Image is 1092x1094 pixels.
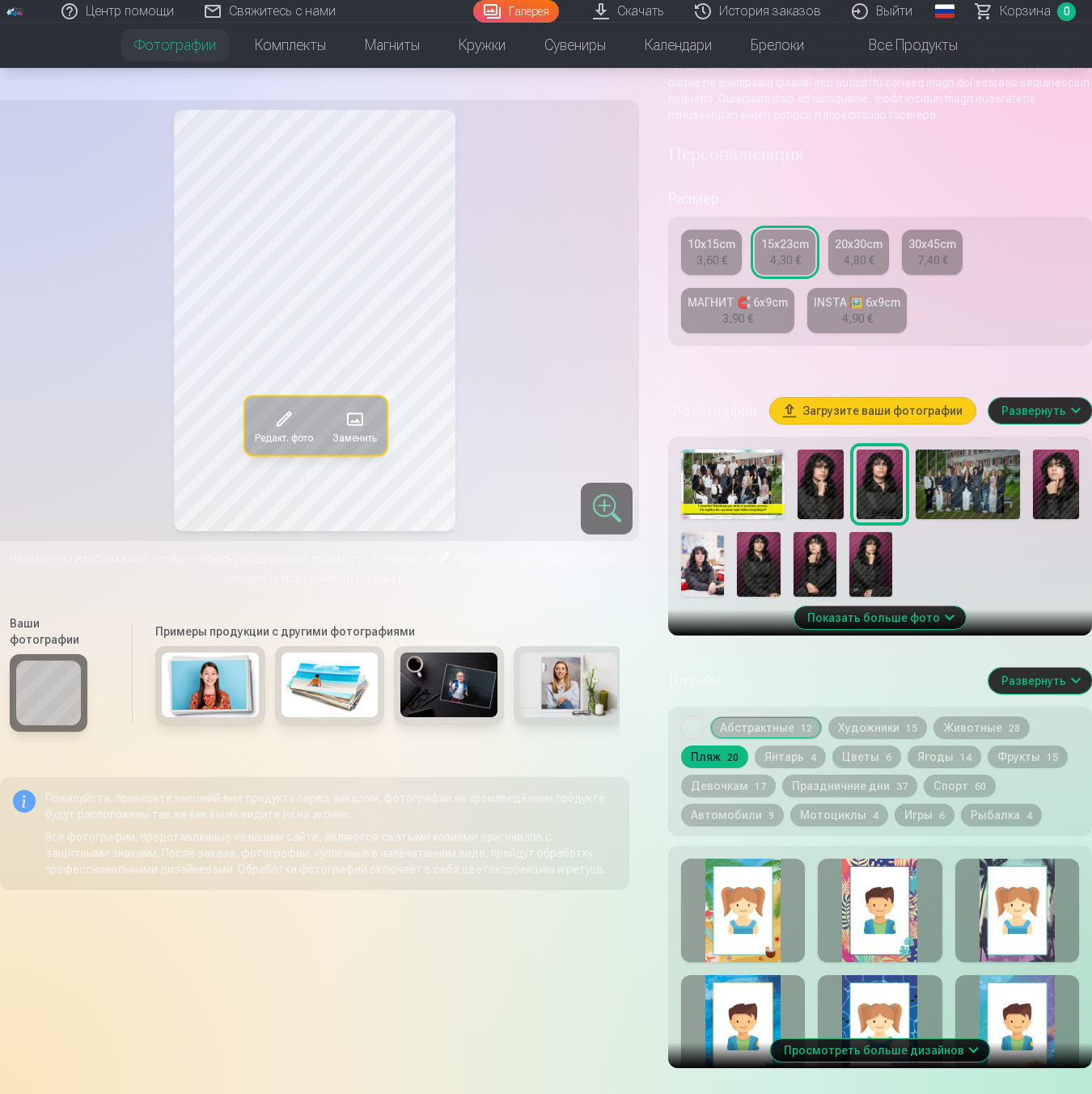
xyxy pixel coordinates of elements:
span: 60 [975,781,986,792]
span: чтобы обрезать, повернуть или применить фильтр [226,552,620,585]
button: Загрузите ваши фотографии [770,398,976,424]
button: Художники15 [828,716,927,739]
button: Фрукты15 [988,746,1068,768]
span: 4 [1026,810,1032,822]
span: Редакт. фото [255,433,313,446]
span: 17 [755,781,766,792]
span: 37 [896,781,908,792]
span: 6 [886,752,891,763]
h5: Размер [668,188,1092,210]
div: МАГНИТ 🧲 6x9cm [688,294,788,310]
button: Заменить [323,397,387,455]
a: INSTA 🖼️ 6x9cm4,90 € [807,288,907,333]
button: Развернуть [988,398,1092,424]
h6: Ваши фотографии [10,615,109,648]
span: 12 [801,723,812,734]
button: Животные28 [933,716,1030,739]
a: Комплекты [235,23,345,68]
a: Фотографии [115,23,235,68]
span: 15 [1047,752,1058,763]
a: Календари [625,23,731,68]
button: Пляж20 [681,746,748,768]
div: 3,60 € [696,252,727,268]
button: Развернуть [988,668,1092,694]
div: 10x15cm [688,236,735,252]
button: Спорт60 [924,775,996,797]
div: 20x30cm [835,236,882,252]
p: Все фотографии, представленные на нашем сайте, являются сжатыми копиями оригиналов с защитными зн... [45,829,616,877]
span: Нажмите на изображение, чтобы открыть расширенный просмотр [10,551,364,567]
span: 9 [768,810,774,822]
button: Абстрактные12 [710,716,822,739]
span: 28 [1009,723,1020,734]
span: 20 [727,752,739,763]
h5: Фотографии [668,399,757,422]
div: 7,40 € [917,252,948,268]
button: Игры6 [895,804,954,826]
button: Янтарь4 [755,746,826,768]
div: 3,90 € [722,310,753,327]
span: Корзина [1000,2,1051,21]
h4: Персонализация [668,142,1092,168]
span: Нажмите [384,552,433,565]
img: /fa1 [6,6,24,16]
a: МАГНИТ 🧲 6x9cm3,90 € [681,288,794,333]
span: 15 [906,723,917,734]
h6: Примеры продукции с другими фотографиями [149,623,620,640]
div: 4,80 € [844,252,874,268]
a: Кружки [439,23,525,68]
div: 30x45cm [908,236,956,252]
a: 30x45cm7,40 € [902,230,963,275]
button: Мотоциклы4 [790,804,888,826]
span: 14 [960,752,971,763]
div: 4,90 € [842,310,873,327]
span: 6 [939,810,945,822]
a: Сувениры [525,23,625,68]
span: Заменить [332,433,377,446]
div: 15x23cm [761,236,809,252]
h5: Дизайн [668,669,976,692]
span: 4 [873,810,878,822]
button: Автомобили9 [681,804,784,826]
span: 4 [811,752,816,763]
span: Редакт. фото [454,552,526,565]
a: 10x15cm3,60 € [681,230,742,275]
p: Пожалуйста, проверьте внешний вид продукта перед заказом, фотографии на произведённом продукте бу... [45,790,616,822]
button: Цветы6 [832,746,901,768]
button: Просмотреть больше дизайнов [771,1039,990,1062]
a: Брелоки [731,23,823,68]
a: 15x23cm4,30 € [755,230,815,275]
span: " [526,552,531,565]
a: Магниты [345,23,439,68]
span: " [433,552,438,565]
button: Показать больше фото [794,606,966,629]
button: Редакт. фото [245,397,323,455]
div: 4,30 € [770,252,801,268]
button: Ягоды14 [908,746,981,768]
button: Девочкам17 [681,775,776,797]
button: Праздничние дни37 [782,775,917,797]
button: Рыбалка4 [961,804,1042,826]
a: 20x30cm4,80 € [828,230,889,275]
a: Все продукты [823,23,977,68]
span: 0 [1057,2,1076,21]
div: INSTA 🖼️ 6x9cm [814,294,900,310]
